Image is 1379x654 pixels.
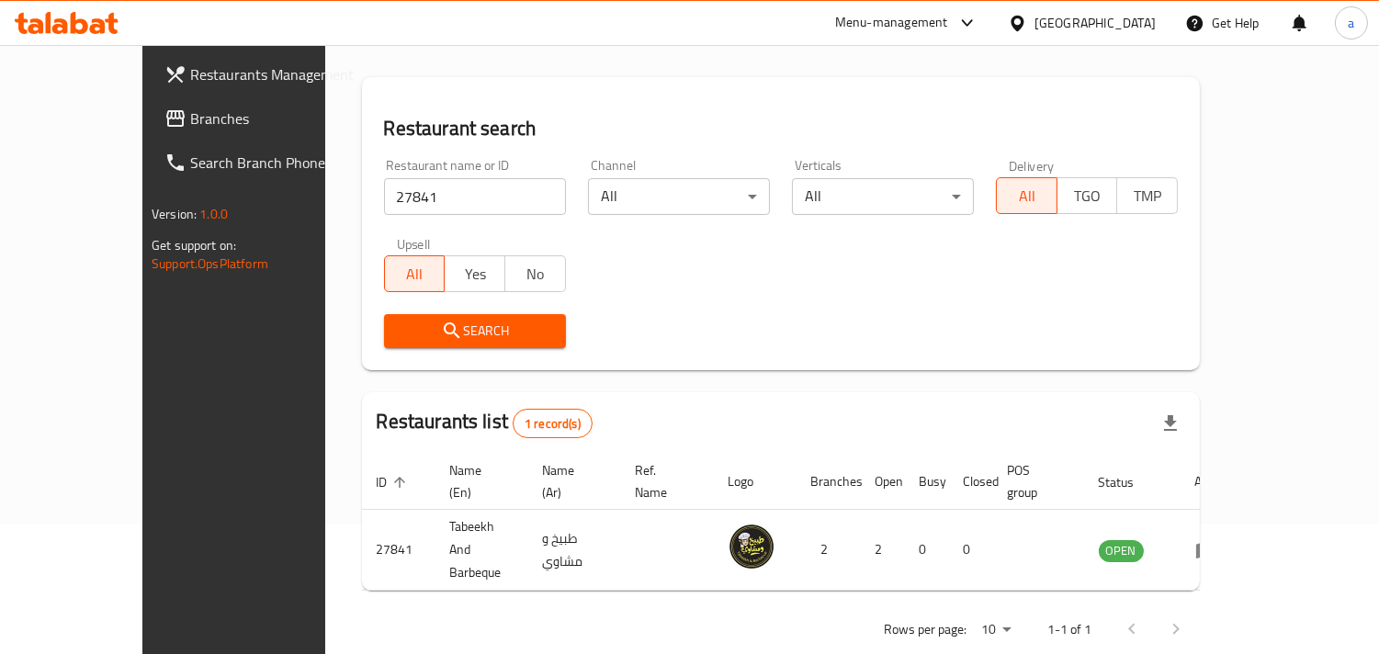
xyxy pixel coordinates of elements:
span: TMP [1125,183,1170,209]
span: Name (En) [450,459,506,503]
span: 1 record(s) [514,415,592,433]
a: Restaurants Management [150,52,373,96]
th: Action [1181,454,1244,510]
td: Tabeekh And Barbeque [435,510,528,591]
span: Search Branch Phone [190,152,358,174]
span: Status [1099,471,1159,493]
td: طبيخ و مشاوي [528,510,621,591]
td: 2 [861,510,905,591]
th: Branches [797,454,861,510]
button: All [996,177,1057,214]
img: Tabeekh And Barbeque [729,524,774,569]
div: Total records count [513,409,593,438]
button: TMP [1116,177,1178,214]
button: TGO [1057,177,1118,214]
a: Search Branch Phone [150,141,373,185]
div: Export file [1148,401,1192,445]
a: Support.OpsPlatform [152,252,268,276]
button: Yes [444,255,505,292]
label: Delivery [1009,159,1055,172]
div: Rows per page: [974,616,1018,644]
span: Branches [190,107,358,130]
span: POS group [1008,459,1062,503]
span: 1.0.0 [199,202,228,226]
th: Open [861,454,905,510]
span: All [1004,183,1050,209]
span: TGO [1065,183,1111,209]
table: enhanced table [362,454,1244,591]
span: Yes [452,261,498,288]
div: Menu [1195,539,1229,561]
td: 2 [797,510,861,591]
span: Name (Ar) [543,459,599,503]
p: Rows per page: [884,618,966,641]
button: All [384,255,446,292]
td: 0 [949,510,993,591]
div: [GEOGRAPHIC_DATA] [1034,13,1156,33]
input: Search for restaurant name or ID.. [384,178,566,215]
th: Closed [949,454,993,510]
span: ID [377,471,412,493]
h2: Restaurant search [384,115,1178,142]
div: All [792,178,974,215]
button: Search [384,314,566,348]
span: Get support on: [152,233,236,257]
span: All [392,261,438,288]
span: Version: [152,202,197,226]
div: OPEN [1099,540,1144,562]
th: Logo [714,454,797,510]
span: Search [399,320,551,343]
p: 1-1 of 1 [1047,618,1091,641]
td: 0 [905,510,949,591]
a: Branches [150,96,373,141]
span: OPEN [1099,540,1144,561]
button: No [504,255,566,292]
span: No [513,261,559,288]
label: Upsell [397,237,431,250]
span: a [1348,13,1354,33]
span: Ref. Name [636,459,692,503]
div: Menu-management [835,12,948,34]
div: All [588,178,770,215]
h2: Restaurants list [377,408,593,438]
th: Busy [905,454,949,510]
span: Restaurants Management [190,63,358,85]
td: 27841 [362,510,435,591]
